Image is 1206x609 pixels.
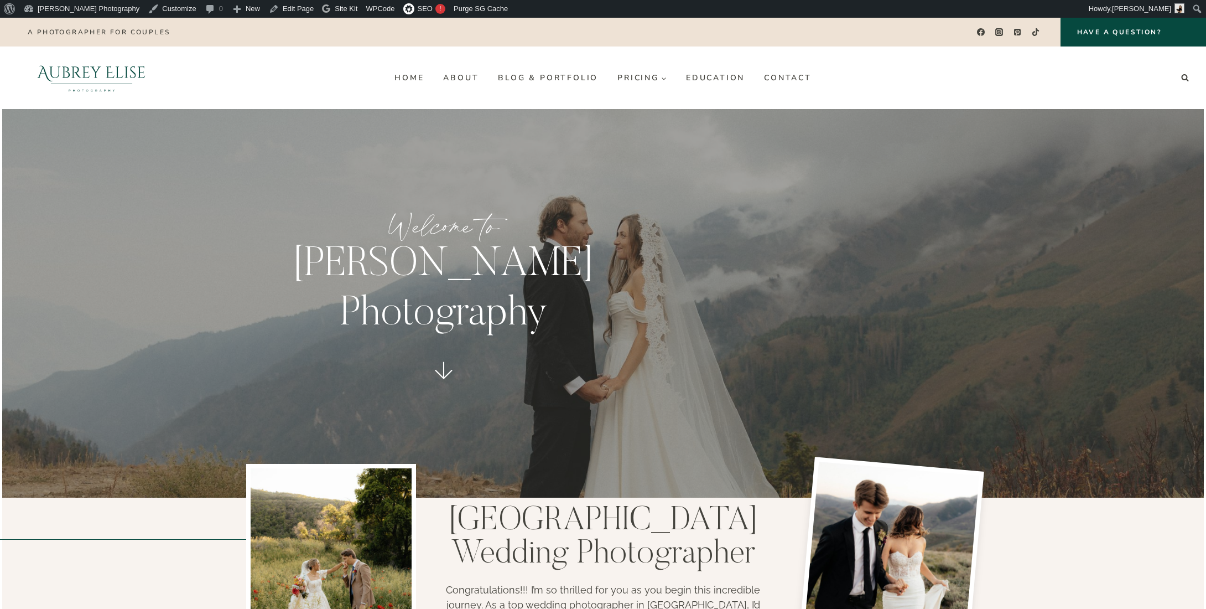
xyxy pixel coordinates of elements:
[258,241,629,340] p: [PERSON_NAME] Photography
[335,4,357,13] span: Site Kit
[28,28,170,36] p: A photographer for couples
[1112,4,1171,13] span: [PERSON_NAME]
[676,69,754,87] a: Education
[755,69,822,87] a: Contact
[617,74,667,82] span: Pricing
[418,4,433,13] span: SEO
[385,69,434,87] a: Home
[1177,70,1193,86] button: View Search Form
[991,24,1007,40] a: Instagram
[973,24,989,40] a: Facebook
[258,205,629,247] p: Welcome to
[435,4,445,14] div: !
[1010,24,1026,40] a: Pinterest
[440,505,766,571] h1: [GEOGRAPHIC_DATA] Wedding Photographer
[434,69,488,87] a: About
[1061,18,1206,47] a: Have a Question?
[608,69,677,87] a: Pricing
[13,47,170,109] img: Aubrey Elise Photography
[385,69,821,87] nav: Primary
[1028,24,1044,40] a: TikTok
[488,69,608,87] a: Blog & Portfolio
